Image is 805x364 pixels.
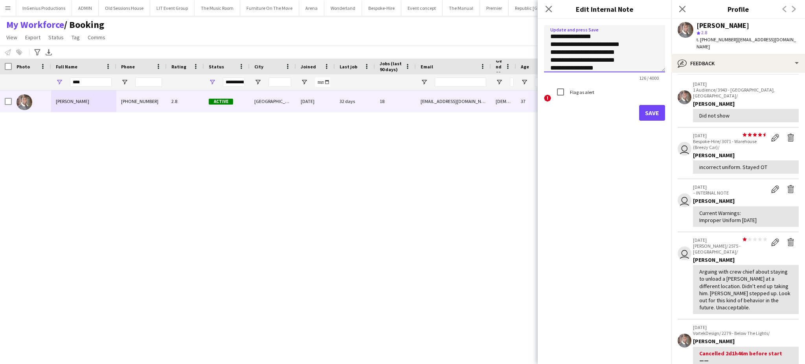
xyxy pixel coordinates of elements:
input: Joined Filter Input [315,77,330,87]
span: 2.8 [701,29,707,35]
a: Status [45,32,67,42]
div: [EMAIL_ADDRESS][DOMAIN_NAME] [416,90,491,112]
div: Cancelled 2d1h46m before start [699,350,792,364]
div: [PERSON_NAME] [697,22,749,29]
div: [DATE] [296,90,335,112]
span: Export [25,34,40,41]
button: Bespoke-Hire [362,0,401,16]
span: Tag [72,34,80,41]
img: Nile Mitchell [17,94,32,110]
span: Active [209,99,233,105]
button: ADMIN [72,0,99,16]
button: Open Filter Menu [301,79,308,86]
input: City Filter Input [268,77,291,87]
div: [PHONE_NUMBER] [116,90,167,112]
span: Joined [301,64,316,70]
div: 32 days [335,90,375,112]
span: Photo [17,64,30,70]
div: [DEMOGRAPHIC_DATA] [491,90,516,112]
a: View [3,32,20,42]
input: Phone Filter Input [135,77,162,87]
button: Old Sessions House [99,0,150,16]
a: Export [22,32,44,42]
button: Wonderland [324,0,362,16]
p: VortekDesign/ 2279 - Below The Lights/ [693,330,799,336]
div: Current Warnings: Improper Uniform [DATE] [699,210,792,224]
p: [DATE] [693,324,799,330]
div: [GEOGRAPHIC_DATA] [250,90,296,112]
button: Furniture On The Move [240,0,299,16]
span: City [254,64,263,70]
span: View [6,34,17,41]
p: [DATE] [693,132,767,138]
p: [DATE] [693,81,799,87]
button: LIT Event Group [150,0,195,16]
span: Jobs (last 90 days) [380,61,402,72]
span: Status [48,34,64,41]
input: Age Filter Input [535,77,542,87]
span: Comms [88,34,105,41]
span: Last job [340,64,357,70]
span: Email [421,64,433,70]
a: Comms [85,32,108,42]
div: [PERSON_NAME] [693,197,799,204]
p: [DATE] [693,237,767,243]
div: Arguing with crew chief about staying to unload a [PERSON_NAME] at a different location. Didn't e... [699,268,792,311]
button: Open Filter Menu [121,79,128,86]
button: InGenius Productions [16,0,72,16]
app-action-btn: Advanced filters [33,48,42,57]
div: [PERSON_NAME] [693,152,799,159]
button: The Manual [443,0,480,16]
div: Feedback [671,54,805,73]
h3: Profile [671,4,805,14]
button: Open Filter Menu [521,79,528,86]
span: t. [PHONE_NUMBER] [697,37,737,42]
app-action-btn: Export XLSX [44,48,53,57]
input: Full Name Filter Input [70,77,112,87]
p: – INTERNAL NOTE [693,190,767,196]
p: Bespoke-Hire/ 3071 - Warehouse (Breezy Car)/ [693,138,767,150]
h3: Edit Internal Note [538,4,671,14]
input: Email Filter Input [435,77,486,87]
button: The Music Room [195,0,240,16]
p: [PERSON_NAME]/ 2575 - [GEOGRAPHIC_DATA]/ [693,243,767,255]
div: [PERSON_NAME] [693,100,799,107]
a: Tag [68,32,83,42]
div: 18 [375,90,416,112]
button: Open Filter Menu [209,79,216,86]
span: Booking [64,19,104,31]
div: [PERSON_NAME] [693,338,799,345]
span: | [EMAIL_ADDRESS][DOMAIN_NAME] [697,37,796,50]
button: Open Filter Menu [254,79,261,86]
span: ! [544,95,551,102]
span: Rating [171,64,186,70]
button: Open Filter Menu [496,79,503,86]
span: Phone [121,64,135,70]
button: Save [639,105,665,121]
div: incorrect uniform. Stayed OT [699,164,792,171]
a: My Workforce [6,19,64,31]
p: [DATE] [693,184,767,190]
button: Open Filter Menu [56,79,63,86]
div: Did not show [699,112,792,119]
input: Gender Filter Input [510,77,514,87]
button: Arena [299,0,324,16]
button: Open Filter Menu [421,79,428,86]
div: [PERSON_NAME] [693,256,799,263]
div: 37 [516,90,547,112]
span: Age [521,64,529,70]
span: [PERSON_NAME] [56,98,89,104]
span: Gender [496,58,502,75]
button: Republic [GEOGRAPHIC_DATA] [509,0,583,16]
div: 2.8 [167,90,204,112]
button: Event concept [401,0,443,16]
span: 126 / 4000 [633,75,665,81]
p: 1 Audience/ 3943 - [GEOGRAPHIC_DATA], [GEOGRAPHIC_DATA]/ [693,87,799,99]
span: Status [209,64,224,70]
button: Premier [480,0,509,16]
label: Flag as alert [568,89,594,95]
span: Full Name [56,64,77,70]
